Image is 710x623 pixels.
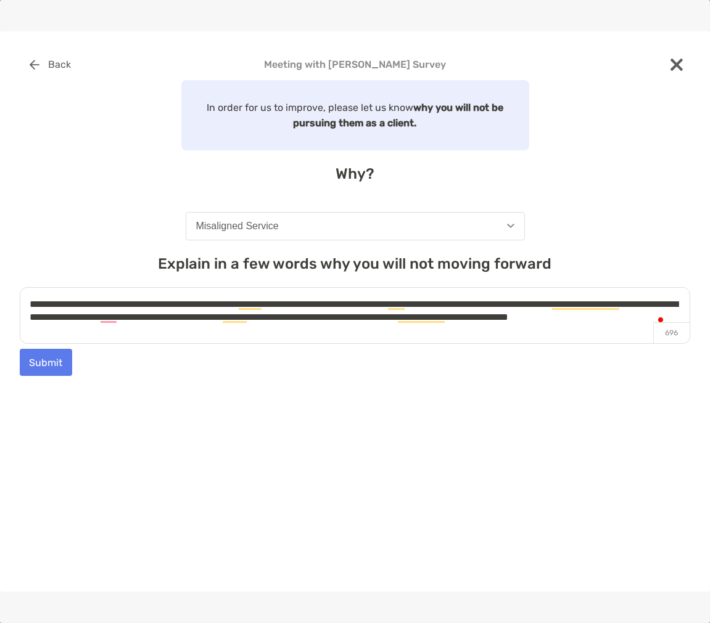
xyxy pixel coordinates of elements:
p: 696 [653,322,690,343]
img: button icon [30,60,39,70]
strong: why you will not be pursuing them as a client. [294,102,504,129]
textarea: To enrich screen reader interactions, please activate Accessibility in Grammarly extension settings [20,287,690,344]
div: Misaligned Service [196,221,279,232]
button: Back [20,51,81,78]
h4: Explain in a few words why you will not moving forward [20,255,690,272]
button: Submit [20,349,72,376]
img: close modal [671,59,683,71]
h4: Why? [20,165,690,182]
button: Misaligned Service [186,212,525,240]
h4: Meeting with [PERSON_NAME] Survey [20,59,690,70]
p: In order for us to improve, please let us know [189,100,522,131]
img: Open dropdown arrow [507,224,514,228]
